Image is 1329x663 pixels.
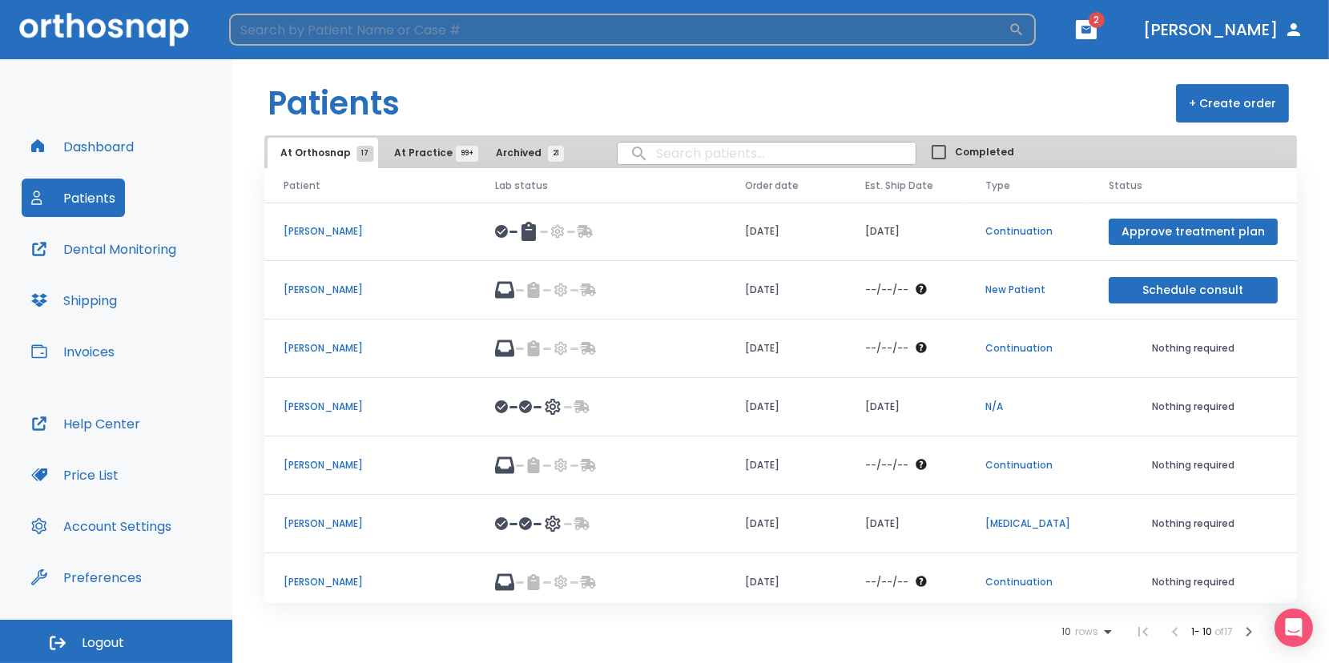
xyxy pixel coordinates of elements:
[865,179,933,193] span: Est. Ship Date
[357,146,374,162] span: 17
[22,456,128,494] button: Price List
[495,179,548,193] span: Lab status
[726,436,846,495] td: [DATE]
[22,127,143,166] button: Dashboard
[865,575,908,589] p: --/--/--
[280,146,365,160] span: At Orthosnap
[22,332,124,371] button: Invoices
[1109,341,1278,356] p: Nothing required
[284,516,457,531] p: [PERSON_NAME]
[985,341,1070,356] p: Continuation
[985,283,1070,297] p: New Patient
[1191,625,1214,638] span: 1 - 10
[268,79,400,127] h1: Patients
[1176,84,1289,123] button: + Create order
[1071,626,1098,637] span: rows
[22,404,150,443] button: Help Center
[496,146,556,160] span: Archived
[284,341,457,356] p: [PERSON_NAME]
[745,179,799,193] span: Order date
[1109,179,1142,193] span: Status
[1089,12,1105,28] span: 2
[548,146,564,162] span: 21
[1109,219,1278,245] button: Approve treatment plan
[846,378,966,436] td: [DATE]
[985,224,1070,239] p: Continuation
[284,224,457,239] p: [PERSON_NAME]
[22,179,125,217] button: Patients
[22,281,127,319] button: Shipping
[726,553,846,612] td: [DATE]
[229,14,1009,46] input: Search by Patient Name or Case #
[22,230,186,268] button: Dental Monitoring
[284,400,457,414] p: [PERSON_NAME]
[284,458,457,472] p: [PERSON_NAME]
[955,145,1014,159] span: Completed
[456,146,478,162] span: 99+
[1109,575,1278,589] p: Nothing required
[1109,458,1278,472] p: Nothing required
[284,575,457,589] p: [PERSON_NAME]
[1109,277,1278,303] button: Schedule consult
[726,495,846,553] td: [DATE]
[865,283,908,297] p: --/--/--
[1214,625,1233,638] span: of 17
[268,138,572,168] div: tabs
[284,283,457,297] p: [PERSON_NAME]
[865,458,908,472] p: --/--/--
[985,179,1010,193] span: Type
[865,283,947,297] div: The date will be available after approving treatment plan
[618,138,916,169] input: search
[865,458,947,472] div: The date will be available after approving treatment plan
[726,319,846,378] td: [DATE]
[1109,516,1278,531] p: Nothing required
[1061,626,1071,637] span: 10
[985,516,1070,531] p: [MEDICAL_DATA]
[82,634,124,652] span: Logout
[865,341,908,356] p: --/--/--
[1109,400,1278,414] p: Nothing required
[846,203,966,261] td: [DATE]
[726,261,846,319] td: [DATE]
[985,458,1070,472] p: Continuation
[846,495,966,553] td: [DATE]
[865,341,947,356] div: The date will be available after approving treatment plan
[726,203,846,261] td: [DATE]
[985,575,1070,589] p: Continuation
[865,575,947,589] div: The date will be available after approving treatment plan
[1275,609,1313,647] div: Open Intercom Messenger
[985,400,1070,414] p: N/A
[394,146,467,160] span: At Practice
[1137,15,1310,44] button: [PERSON_NAME]
[726,378,846,436] td: [DATE]
[284,179,320,193] span: Patient
[19,13,189,46] img: Orthosnap
[22,558,151,597] button: Preferences
[22,507,181,545] button: Account Settings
